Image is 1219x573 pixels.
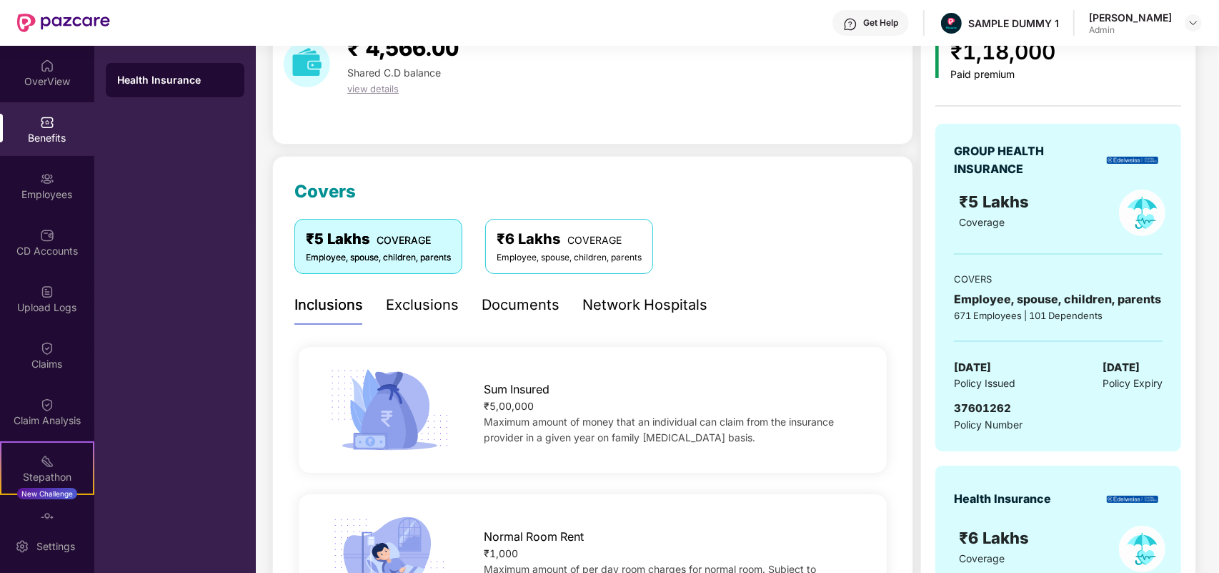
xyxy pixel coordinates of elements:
[950,69,1055,81] div: Paid premium
[968,16,1059,30] div: SAMPLE DUMMY 1
[40,285,54,299] img: svg+xml;base64,PHN2ZyBpZD0iVXBsb2FkX0xvZ3MiIGRhdGEtbmFtZT0iVXBsb2FkIExvZ3MiIHhtbG5zPSJodHRwOi8vd3...
[40,398,54,412] img: svg+xml;base64,PHN2ZyBpZD0iQ2xhaW0iIHhtbG5zPSJodHRwOi8vd3d3LnczLm9yZy8yMDAwL3N2ZyIgd2lkdGg9IjIwIi...
[40,59,54,73] img: svg+xml;base64,PHN2ZyBpZD0iSG9tZSIgeG1sbnM9Imh0dHA6Ly93d3cudzMub3JnLzIwMDAvc3ZnIiB3aWR0aD0iMjAiIG...
[567,234,622,246] span: COVERAGE
[294,181,356,202] span: Covers
[954,272,1163,286] div: COVERS
[40,172,54,186] img: svg+xml;base64,PHN2ZyBpZD0iRW1wbG95ZWVzIiB4bWxucz0iaHR0cDovL3d3dy53My5vcmcvMjAwMC9zdmciIHdpZHRoPS...
[17,14,110,32] img: New Pazcare Logo
[935,42,939,78] img: icon
[484,546,861,562] div: ₹1,000
[954,418,1023,431] span: Policy Number
[941,13,962,34] img: Pazcare_Alternative_logo-01-01.png
[863,17,898,29] div: Get Help
[347,35,459,61] span: ₹ 4,566.00
[482,294,559,316] div: Documents
[959,529,1033,547] span: ₹6 Lakhs
[484,381,549,398] span: Sum Insured
[1103,359,1140,376] span: [DATE]
[15,539,29,554] img: svg+xml;base64,PHN2ZyBpZD0iU2V0dGluZy0yMHgyMCIgeG1sbnM9Imh0dHA6Ly93d3cudzMub3JnLzIwMDAvc3ZnIiB3aW...
[40,228,54,243] img: svg+xml;base64,PHN2ZyBpZD0iQ0RfQWNjb3VudHMiIGRhdGEtbmFtZT0iQ0QgQWNjb3VudHMiIHhtbG5zPSJodHRwOi8vd3...
[843,17,857,31] img: svg+xml;base64,PHN2ZyBpZD0iSGVscC0zMngzMiIgeG1sbnM9Imh0dHA6Ly93d3cudzMub3JnLzIwMDAvc3ZnIiB3aWR0aD...
[954,359,991,376] span: [DATE]
[306,228,451,250] div: ₹5 Lakhs
[306,251,451,265] div: Employee, spouse, children, parents
[386,294,459,316] div: Exclusions
[954,142,1079,178] div: GROUP HEALTH INSURANCE
[582,294,707,316] div: Network Hospitals
[1119,190,1165,236] img: policyIcon
[1089,11,1172,24] div: [PERSON_NAME]
[1119,526,1165,572] img: policyIcon
[40,454,54,469] img: svg+xml;base64,PHN2ZyB4bWxucz0iaHR0cDovL3d3dy53My5vcmcvMjAwMC9zdmciIHdpZHRoPSIyMSIgaGVpZ2h0PSIyMC...
[117,73,233,87] div: Health Insurance
[40,511,54,525] img: svg+xml;base64,PHN2ZyBpZD0iRW5kb3JzZW1lbnRzIiB4bWxucz0iaHR0cDovL3d3dy53My5vcmcvMjAwMC9zdmciIHdpZH...
[17,488,77,499] div: New Challenge
[1,470,93,484] div: Stepathon
[1103,376,1163,391] span: Policy Expiry
[950,35,1055,69] div: ₹1,18,000
[484,528,584,546] span: Normal Room Rent
[954,401,1011,415] span: 37601262
[484,398,861,414] div: ₹5,00,000
[1107,496,1158,504] img: insurerLogo
[347,83,399,94] span: view details
[954,376,1015,391] span: Policy Issued
[959,192,1033,211] span: ₹5 Lakhs
[32,539,79,554] div: Settings
[954,308,1163,323] div: 671 Employees | 101 Dependents
[484,416,834,444] span: Maximum amount of money that an individual can claim from the insurance provider in a given year ...
[377,234,431,246] span: COVERAGE
[497,228,642,250] div: ₹6 Lakhs
[325,365,454,455] img: icon
[40,115,54,129] img: svg+xml;base64,PHN2ZyBpZD0iQmVuZWZpdHMiIHhtbG5zPSJodHRwOi8vd3d3LnczLm9yZy8yMDAwL3N2ZyIgd2lkdGg9Ij...
[497,251,642,265] div: Employee, spouse, children, parents
[954,490,1051,508] div: Health Insurance
[294,294,363,316] div: Inclusions
[1107,157,1158,165] img: insurerLogo
[284,41,330,87] img: download
[1089,24,1172,36] div: Admin
[959,552,1005,564] span: Coverage
[347,67,441,79] span: Shared C.D balance
[1188,17,1199,29] img: svg+xml;base64,PHN2ZyBpZD0iRHJvcGRvd24tMzJ4MzIiIHhtbG5zPSJodHRwOi8vd3d3LnczLm9yZy8yMDAwL3N2ZyIgd2...
[40,341,54,356] img: svg+xml;base64,PHN2ZyBpZD0iQ2xhaW0iIHhtbG5zPSJodHRwOi8vd3d3LnczLm9yZy8yMDAwL3N2ZyIgd2lkdGg9IjIwIi...
[959,216,1005,228] span: Coverage
[954,290,1163,308] div: Employee, spouse, children, parents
